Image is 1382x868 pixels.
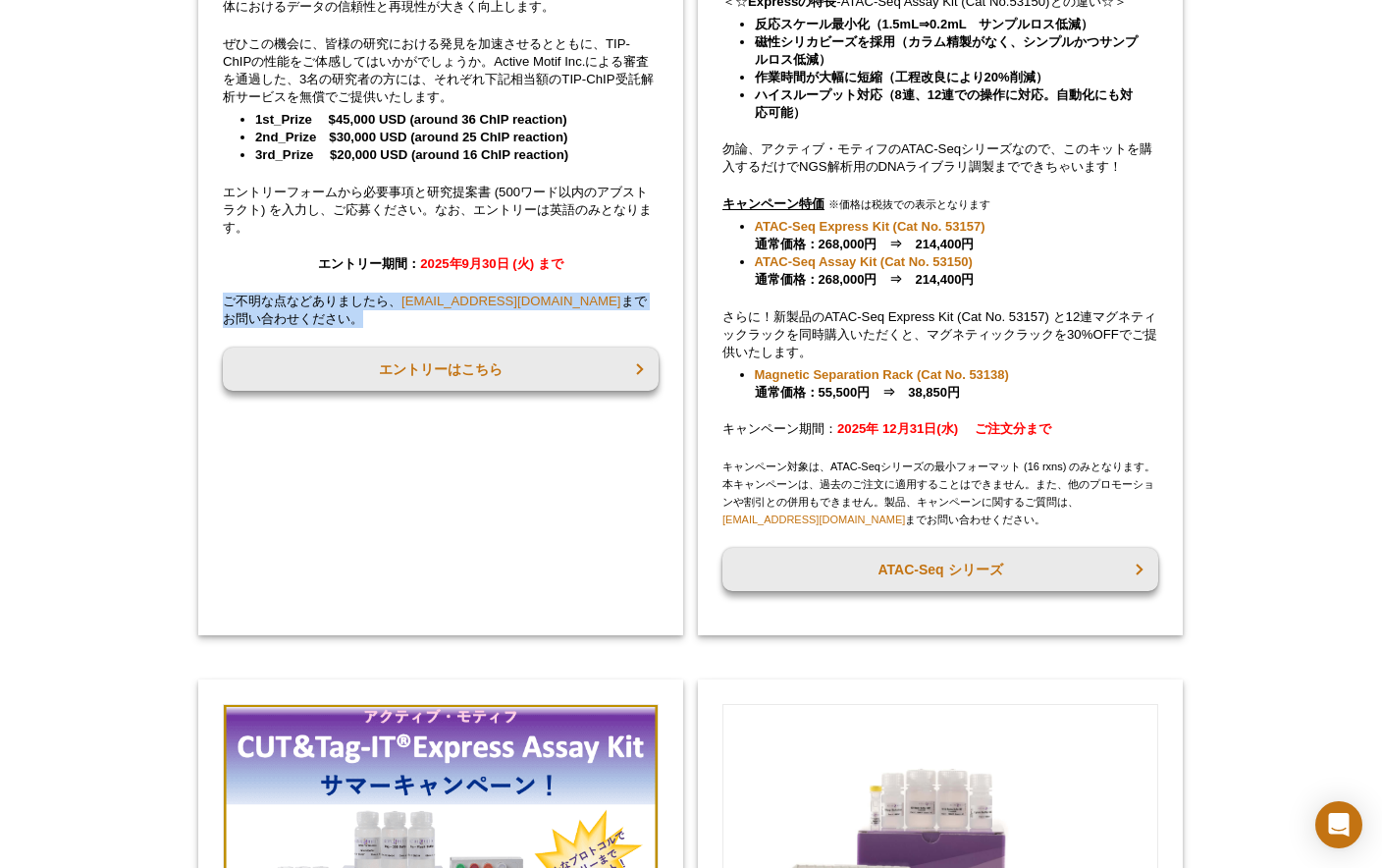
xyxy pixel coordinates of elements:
[722,196,824,211] u: キャンペーン特価
[255,112,567,127] strong: 1st_Prize $45,000 USD (around 36 ChIP reaction)
[755,254,975,287] strong: 通常価格：268,000円 ⇒ 214,400円
[223,184,659,237] p: エントリーフォームから必要事項と研究提案書 (500ワード以内のアブストラクト) を入力し、ご応募ください。なお、エントリーは英語のみとなります。
[755,70,1048,84] strong: 作業時間が大幅に短縮（工程改良により20%削減）
[722,308,1158,361] p: さらに！新製品のATAC-Seq Express Kit (Cat No. 53157) と12連マグネティックラックを同時購入いただくと、マグネティックラックを30%OFFでご提供いたします。
[255,147,568,162] strong: 3rd_Prize $20,000 USD (around 16 ChIP reaction)
[420,256,562,271] span: 2025年9月30日 (火) まで
[755,34,1138,67] strong: 磁性シリカビーズを採用（カラム精製がなく、シンプルかつサンプルロス低減）
[722,420,1158,438] p: キャンペーン期間：
[255,130,567,144] strong: 2nd_Prize $30,000 USD (around 25 ChIP reaction)
[722,140,1158,176] p: 勿論、アクティブ・モティフのATAC-Seqシリーズなので、このキットを購入するだけでNGS解析用のDNAライブラリ調製までできちゃいます！
[722,514,905,525] a: [EMAIL_ADDRESS][DOMAIN_NAME]
[755,219,985,251] strong: 通常価格：268,000円 ⇒ 214,400円
[755,17,1094,31] strong: 反応スケール最小化（1.5mL⇒0.2mL サンプルロス低減）
[401,294,621,308] a: [EMAIL_ADDRESS][DOMAIN_NAME]
[755,87,1134,120] strong: ハイスループット対応（8連、12連での操作に対応。自動化にも対応可能）
[1315,801,1362,848] div: Open Intercom Messenger
[828,198,990,210] span: ※価格は税抜での表示となります
[223,293,659,328] p: ご不明な点などありましたら、 までお問い合わせください。
[722,461,1155,525] span: キャンペーン対象は、ATAC-Seqシリーズの最小フォーマット (16 rxns) のみとなります。 本キャンペーンは、過去のご注文に適用することはできません。また、他のプロモーションや割引との...
[837,421,1051,436] strong: 2025年 12月31日(水) ご注文分まで
[755,366,1009,384] a: Magnetic Separation Rack (Cat No. 53138)
[223,348,659,391] a: エントリーはこちら
[223,35,659,106] p: ぜひこの機会に、皆様の研究における発見を加速させるとともに、TIP-ChIPの性能をご体感してはいかがでしょうか。Active Motif Inc.による審査を通過した、3名の研究者の方には、そ...
[755,218,985,236] a: ATAC-Seq Express Kit (Cat No. 53157)
[722,548,1158,591] a: ATAC-Seq シリーズ
[318,256,562,271] strong: エントリー期間：
[755,367,1009,400] strong: 通常価格：55,500円 ⇒ 38,850円
[755,253,973,271] a: ATAC-Seq Assay Kit (Cat No. 53150)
